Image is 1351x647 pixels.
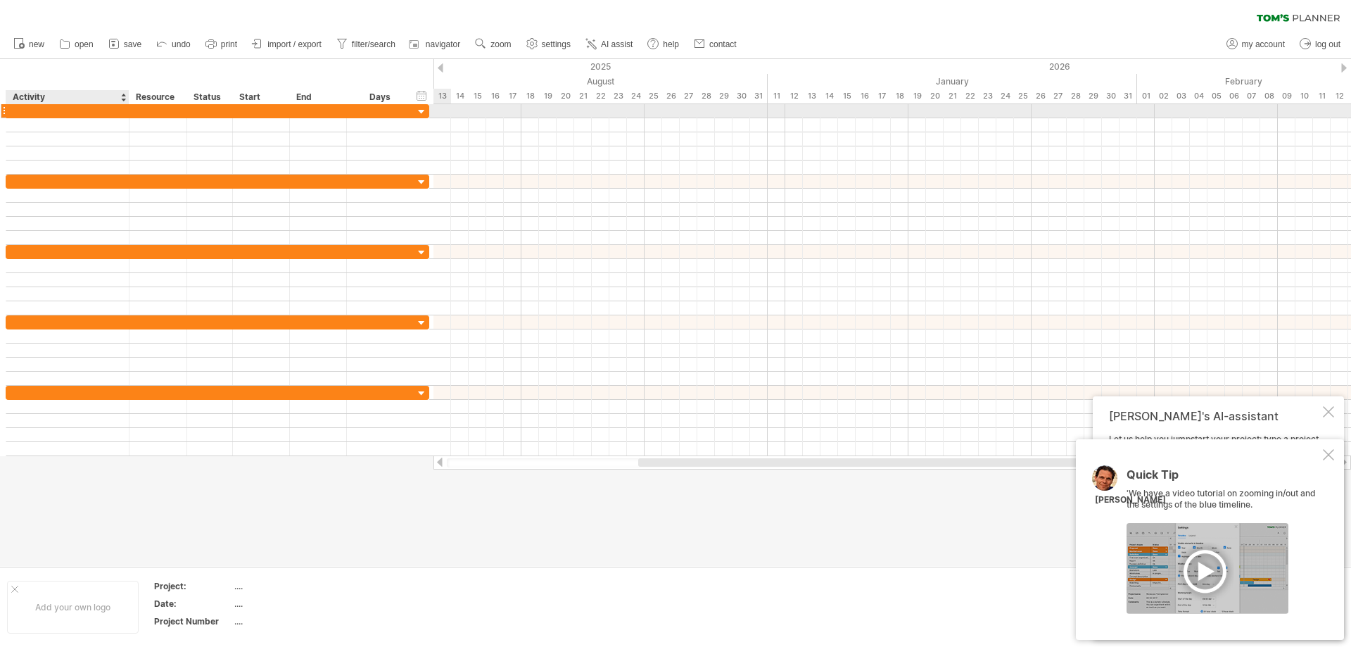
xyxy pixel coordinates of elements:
[154,598,231,610] div: Date:
[820,89,838,103] div: Wednesday, 14 January 2026
[1207,89,1225,103] div: Thursday, 5 February 2026
[267,39,322,49] span: import / export
[471,35,515,54] a: zoom
[644,35,683,54] a: help
[1127,469,1320,488] div: Quick Tip
[105,35,146,54] a: save
[542,39,571,49] span: settings
[1296,35,1345,54] a: log out
[1102,89,1120,103] div: Friday, 30 January 2026
[451,89,469,103] div: Thursday, 14 August 2025
[333,35,400,54] a: filter/search
[234,615,353,627] div: ....
[1242,39,1285,49] span: my account
[662,89,680,103] div: Tuesday, 26 August 2025
[1120,89,1137,103] div: Saturday, 31 January 2026
[490,39,511,49] span: zoom
[697,89,715,103] div: Thursday, 28 August 2025
[926,89,944,103] div: Tuesday, 20 January 2026
[124,39,141,49] span: save
[680,89,697,103] div: Wednesday, 27 August 2025
[153,35,195,54] a: undo
[1223,35,1289,54] a: my account
[944,89,961,103] div: Wednesday, 21 January 2026
[979,89,996,103] div: Friday, 23 January 2026
[768,74,1137,89] div: January 2026
[1260,89,1278,103] div: Sunday, 8 February 2026
[709,39,737,49] span: contact
[908,89,926,103] div: Monday, 19 January 2026
[1315,39,1340,49] span: log out
[352,39,395,49] span: filter/search
[627,89,645,103] div: Sunday, 24 August 2025
[172,39,191,49] span: undo
[539,89,557,103] div: Tuesday, 19 August 2025
[1084,89,1102,103] div: Thursday, 29 January 2026
[1014,89,1032,103] div: Sunday, 25 January 2026
[221,39,237,49] span: print
[592,89,609,103] div: Friday, 22 August 2025
[715,89,732,103] div: Friday, 29 August 2025
[29,39,44,49] span: new
[690,35,741,54] a: contact
[732,89,750,103] div: Saturday, 30 August 2025
[601,39,633,49] span: AI assist
[1155,89,1172,103] div: Monday, 2 February 2026
[996,89,1014,103] div: Saturday, 24 January 2026
[222,74,768,89] div: August 2025
[1190,89,1207,103] div: Wednesday, 4 February 2026
[1067,89,1084,103] div: Wednesday, 28 January 2026
[239,90,281,104] div: Start
[873,89,891,103] div: Saturday, 17 January 2026
[1032,89,1049,103] div: Monday, 26 January 2026
[1313,89,1331,103] div: Wednesday, 11 February 2026
[75,39,94,49] span: open
[523,35,575,54] a: settings
[234,580,353,592] div: ....
[838,89,856,103] div: Thursday, 15 January 2026
[13,90,121,104] div: Activity
[1278,89,1295,103] div: Monday, 9 February 2026
[645,89,662,103] div: Monday, 25 August 2025
[154,580,231,592] div: Project:
[1295,89,1313,103] div: Tuesday, 10 February 2026
[1137,89,1155,103] div: Sunday, 1 February 2026
[1109,434,1320,627] div: Let us help you jumpstart your project: type a project description below, and [PERSON_NAME]'s AI ...
[136,90,179,104] div: Resource
[856,89,873,103] div: Friday, 16 January 2026
[486,89,504,103] div: Saturday, 16 August 2025
[469,89,486,103] div: Friday, 15 August 2025
[1049,89,1067,103] div: Tuesday, 27 January 2026
[1243,89,1260,103] div: Saturday, 7 February 2026
[504,89,521,103] div: Sunday, 17 August 2025
[521,89,539,103] div: Monday, 18 August 2025
[1095,494,1166,506] div: [PERSON_NAME]
[750,89,768,103] div: Sunday, 31 August 2025
[891,89,908,103] div: Sunday, 18 January 2026
[663,39,679,49] span: help
[1109,409,1320,423] div: [PERSON_NAME]'s AI-assistant
[1225,89,1243,103] div: Friday, 6 February 2026
[961,89,979,103] div: Thursday, 22 January 2026
[234,598,353,610] div: ....
[56,35,98,54] a: open
[10,35,49,54] a: new
[296,90,338,104] div: End
[1172,89,1190,103] div: Tuesday, 3 February 2026
[557,89,574,103] div: Wednesday, 20 August 2025
[346,90,413,104] div: Days
[785,89,803,103] div: Monday, 12 January 2026
[574,89,592,103] div: Thursday, 21 August 2025
[1331,89,1348,103] div: Thursday, 12 February 2026
[1127,469,1320,614] div: 'We have a video tutorial on zooming in/out and the settings of the blue timeline.
[433,89,451,103] div: Wednesday, 13 August 2025
[202,35,241,54] a: print
[7,581,139,634] div: Add your own logo
[407,35,464,54] a: navigator
[803,89,820,103] div: Tuesday, 13 January 2026
[582,35,637,54] a: AI assist
[426,39,460,49] span: navigator
[154,615,231,627] div: Project Number
[194,90,224,104] div: Status
[248,35,326,54] a: import / export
